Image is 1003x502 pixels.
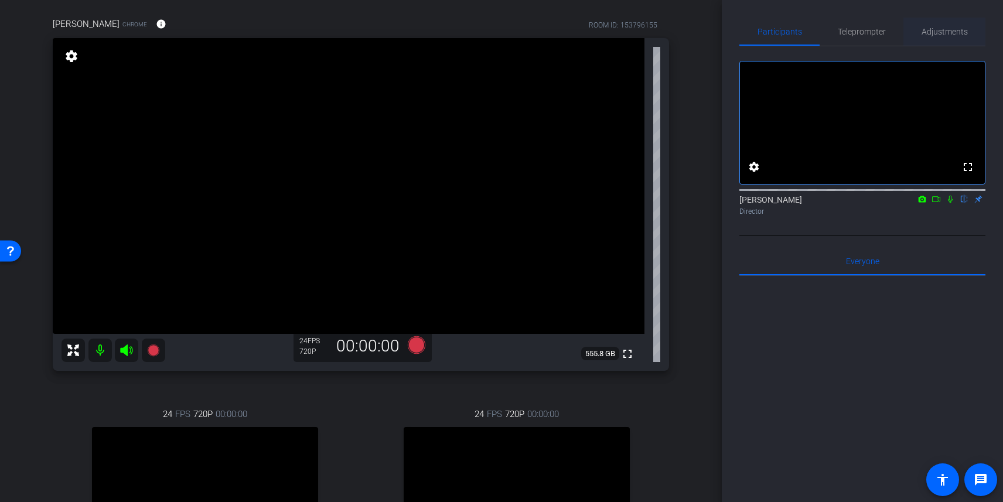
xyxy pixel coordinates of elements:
[922,28,968,36] span: Adjustments
[838,28,886,36] span: Teleprompter
[581,347,619,361] span: 555.8 GB
[758,28,802,36] span: Participants
[961,160,975,174] mat-icon: fullscreen
[846,257,879,265] span: Everyone
[156,19,166,29] mat-icon: info
[487,408,502,421] span: FPS
[475,408,484,421] span: 24
[974,473,988,487] mat-icon: message
[957,193,971,204] mat-icon: flip
[299,336,329,346] div: 24
[216,408,247,421] span: 00:00:00
[739,206,985,217] div: Director
[122,20,147,29] span: Chrome
[329,336,407,356] div: 00:00:00
[620,347,634,361] mat-icon: fullscreen
[505,408,524,421] span: 720P
[739,194,985,217] div: [PERSON_NAME]
[936,473,950,487] mat-icon: accessibility
[308,337,320,345] span: FPS
[163,408,172,421] span: 24
[299,347,329,356] div: 720P
[589,20,657,30] div: ROOM ID: 153796155
[747,160,761,174] mat-icon: settings
[193,408,213,421] span: 720P
[527,408,559,421] span: 00:00:00
[63,49,80,63] mat-icon: settings
[53,18,120,30] span: [PERSON_NAME]
[175,408,190,421] span: FPS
